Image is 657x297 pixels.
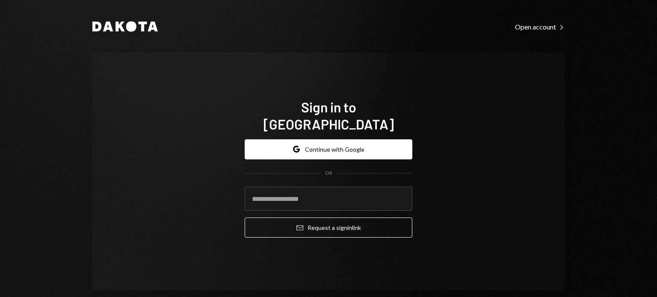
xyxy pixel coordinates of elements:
[245,139,412,159] button: Continue with Google
[515,23,565,31] div: Open account
[325,170,332,177] div: OR
[515,22,565,31] a: Open account
[245,218,412,238] button: Request a signinlink
[245,98,412,132] h1: Sign in to [GEOGRAPHIC_DATA]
